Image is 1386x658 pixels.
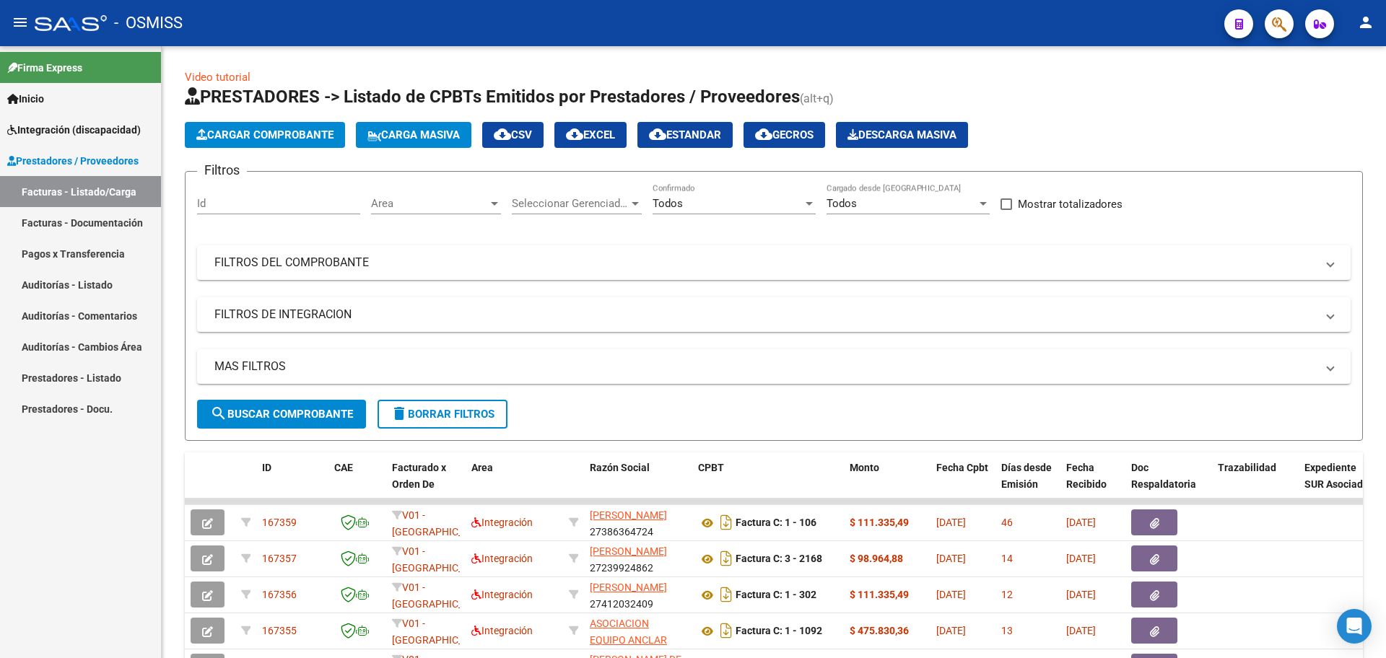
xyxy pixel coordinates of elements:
span: 46 [1001,517,1013,528]
button: Cargar Comprobante [185,122,345,148]
h3: Filtros [197,160,247,180]
div: 27386364724 [590,507,687,538]
span: [DATE] [936,517,966,528]
span: [DATE] [936,625,966,636]
mat-icon: cloud_download [755,126,772,143]
span: Integración [471,589,533,600]
span: CPBT [698,462,724,473]
mat-expansion-panel-header: FILTROS DEL COMPROBANTE [197,245,1351,280]
datatable-header-cell: Facturado x Orden De [386,452,466,516]
mat-panel-title: FILTROS DE INTEGRACION [214,307,1316,323]
span: Doc Respaldatoria [1131,462,1196,490]
button: CSV [482,122,544,148]
span: [PERSON_NAME] [590,582,667,593]
span: [DATE] [936,553,966,564]
i: Descargar documento [717,511,736,534]
span: Monto [850,462,879,473]
div: Open Intercom Messenger [1337,609,1372,644]
span: Descarga Masiva [847,128,956,141]
strong: $ 111.335,49 [850,517,909,528]
strong: Factura C: 1 - 106 [736,517,816,529]
span: Fecha Cpbt [936,462,988,473]
datatable-header-cell: Fecha Recibido [1060,452,1125,516]
span: Todos [653,197,683,210]
span: Expediente SUR Asociado [1304,462,1369,490]
datatable-header-cell: ID [256,452,328,516]
mat-icon: cloud_download [649,126,666,143]
span: Integración [471,517,533,528]
div: 27412032409 [590,579,687,610]
datatable-header-cell: Trazabilidad [1212,452,1299,516]
span: ASOCIACION EQUIPO ANCLAR [590,618,667,646]
datatable-header-cell: Razón Social [584,452,692,516]
i: Descargar documento [717,583,736,606]
span: Integración [471,625,533,636]
datatable-header-cell: Fecha Cpbt [930,452,995,516]
span: [DATE] [1066,625,1096,636]
span: [PERSON_NAME] [590,509,667,521]
mat-icon: cloud_download [494,126,511,143]
div: 27239924862 [590,543,687,574]
span: Prestadores / Proveedores [7,153,139,169]
span: (alt+q) [800,92,834,105]
span: Buscar Comprobante [210,408,353,421]
span: Gecros [755,128,814,141]
span: CSV [494,128,532,141]
span: Trazabilidad [1218,462,1276,473]
span: Mostrar totalizadores [1018,196,1123,213]
span: Inicio [7,91,44,107]
datatable-header-cell: Monto [844,452,930,516]
span: 167356 [262,589,297,600]
span: [PERSON_NAME] [590,545,667,557]
datatable-header-cell: Area [466,452,563,516]
span: 167359 [262,517,297,528]
span: Area [371,197,488,210]
mat-icon: person [1357,14,1374,31]
span: Días desde Emisión [1001,462,1052,490]
button: EXCEL [554,122,627,148]
button: Gecros [744,122,825,148]
button: Estandar [637,122,733,148]
span: Integración [471,553,533,564]
span: [DATE] [1066,517,1096,528]
i: Descargar documento [717,619,736,642]
mat-panel-title: MAS FILTROS [214,359,1316,374]
span: Integración (discapacidad) [7,122,141,138]
span: Razón Social [590,462,650,473]
button: Borrar Filtros [378,400,507,429]
mat-panel-title: FILTROS DEL COMPROBANTE [214,255,1316,271]
span: 14 [1001,553,1013,564]
span: 12 [1001,589,1013,600]
datatable-header-cell: Doc Respaldatoria [1125,452,1212,516]
span: Estandar [649,128,721,141]
strong: $ 111.335,49 [850,589,909,600]
app-download-masive: Descarga masiva de comprobantes (adjuntos) [836,122,968,148]
div: 30717225356 [590,615,687,646]
span: PRESTADORES -> Listado de CPBTs Emitidos por Prestadores / Proveedores [185,87,800,107]
a: Video tutorial [185,71,250,84]
i: Descargar documento [717,547,736,570]
datatable-header-cell: CPBT [692,452,844,516]
span: 167357 [262,553,297,564]
span: 167355 [262,625,297,636]
mat-icon: search [210,405,227,422]
span: [DATE] [1066,553,1096,564]
mat-expansion-panel-header: MAS FILTROS [197,349,1351,384]
span: 13 [1001,625,1013,636]
datatable-header-cell: Expediente SUR Asociado [1299,452,1378,516]
span: ID [262,462,271,473]
span: Firma Express [7,60,82,76]
span: Carga Masiva [367,128,460,141]
span: - OSMISS [114,7,183,39]
mat-icon: delete [391,405,408,422]
button: Carga Masiva [356,122,471,148]
datatable-header-cell: CAE [328,452,386,516]
strong: $ 475.830,36 [850,625,909,636]
strong: Factura C: 1 - 1092 [736,626,822,637]
span: EXCEL [566,128,615,141]
span: Cargar Comprobante [196,128,334,141]
span: CAE [334,462,353,473]
span: Facturado x Orden De [392,462,446,490]
strong: $ 98.964,88 [850,553,903,564]
strong: Factura C: 3 - 2168 [736,553,822,565]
